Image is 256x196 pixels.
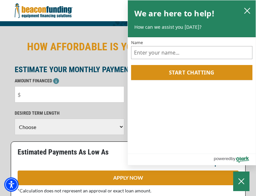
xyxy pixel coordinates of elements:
span: *Calculation does not represent an approval or exact loan amount. [18,188,151,193]
h2: We are here to help! [134,7,215,20]
h2: HOW AFFORDABLE IS YOUR NEXT TOW TRUCK? [15,39,242,54]
button: Start chatting [131,65,253,80]
p: DESIRED TERM LENGTH [15,109,124,117]
p: AMOUNT FINANCED [15,77,124,85]
p: ESTIMATE YOUR MONTHLY PAYMENT [15,66,242,73]
p: Estimated Payments As Low As [18,148,124,156]
input: Name [131,46,253,59]
button: Close Chatbox [233,171,249,191]
a: APPLY NOW [18,171,239,185]
input: $ [15,86,124,103]
a: Powered by Olark [214,154,256,165]
span: by [231,155,235,163]
label: Name [131,41,253,45]
div: Accessibility Menu [4,177,19,192]
p: How can we assist you [DATE]? [134,24,249,30]
button: close chatbox [242,6,252,15]
span: powered [214,155,231,163]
